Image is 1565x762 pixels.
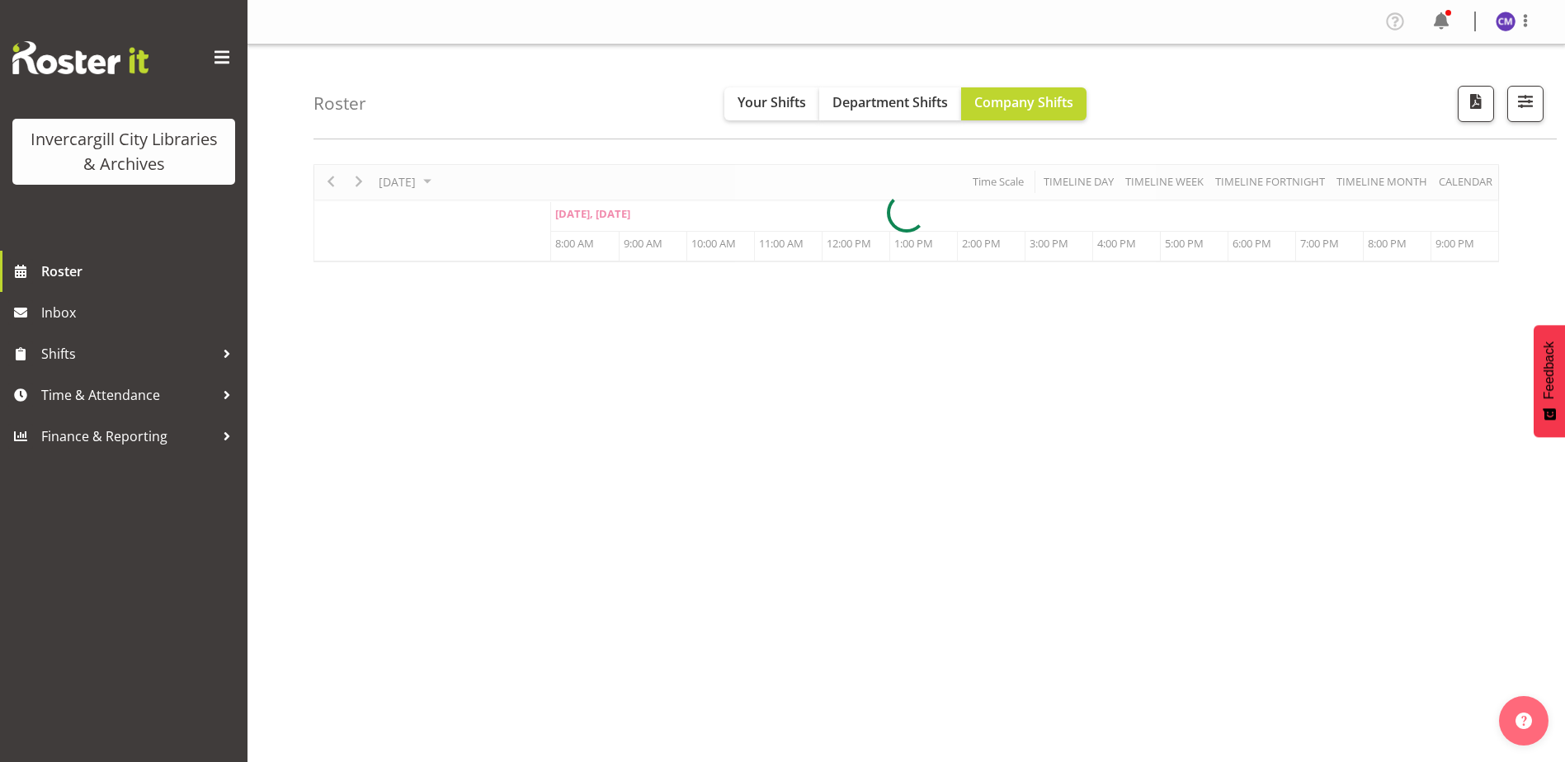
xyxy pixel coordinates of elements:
[41,300,239,325] span: Inbox
[1534,325,1565,437] button: Feedback - Show survey
[313,94,366,113] h4: Roster
[819,87,961,120] button: Department Shifts
[724,87,819,120] button: Your Shifts
[41,424,214,449] span: Finance & Reporting
[1458,86,1494,122] button: Download a PDF of the roster for the current day
[1507,86,1544,122] button: Filter Shifts
[738,93,806,111] span: Your Shifts
[29,127,219,176] div: Invercargill City Libraries & Archives
[832,93,948,111] span: Department Shifts
[1496,12,1516,31] img: chamique-mamolo11658.jpg
[1542,341,1557,399] span: Feedback
[12,41,148,74] img: Rosterit website logo
[41,383,214,407] span: Time & Attendance
[1516,713,1532,729] img: help-xxl-2.png
[961,87,1087,120] button: Company Shifts
[41,341,214,366] span: Shifts
[41,259,239,284] span: Roster
[974,93,1073,111] span: Company Shifts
